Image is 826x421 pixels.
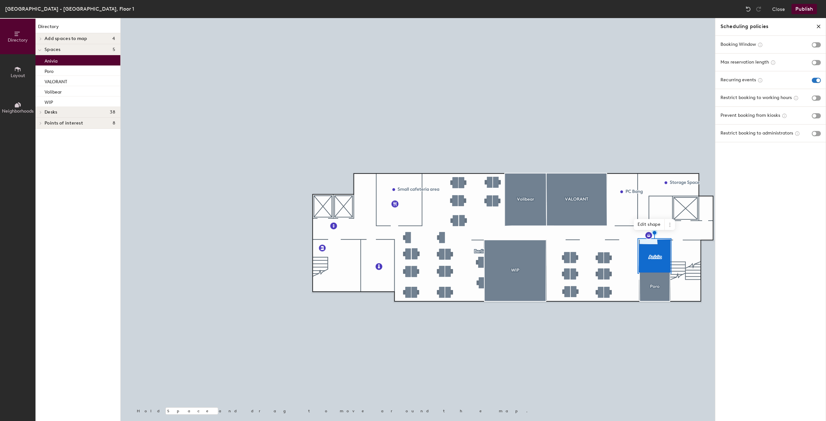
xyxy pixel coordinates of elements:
[45,56,57,64] p: Anivia
[816,24,821,29] svg: close policies
[45,87,62,95] p: Volibear
[634,219,665,230] span: Edit shape
[745,6,751,12] img: Undo
[112,36,115,41] span: 4
[45,36,87,41] span: Add spaces to map
[113,121,115,126] span: 8
[45,121,83,126] span: Points of interest
[720,23,768,30] h5: Scheduling policies
[2,108,34,114] span: Neighborhoods
[110,110,115,115] span: 38
[45,47,61,52] span: Spaces
[45,77,67,85] p: VALORANT
[720,113,780,118] span: Prevent booking from kiosks
[8,37,28,43] span: Directory
[720,130,793,136] span: Restrict booking to administrators
[720,42,756,47] span: Booking Window
[11,73,25,78] span: Layout
[720,59,769,65] span: Max reservation length
[720,95,792,101] span: Restrict booking to working hours
[45,110,57,115] span: Desks
[113,47,115,52] span: 5
[791,4,817,14] button: Publish
[755,6,762,12] img: Redo
[45,98,53,105] p: WIP
[5,5,134,13] div: [GEOGRAPHIC_DATA] - [GEOGRAPHIC_DATA], Floor 1
[772,4,785,14] button: Close
[720,77,756,83] span: Recurring events
[35,23,120,33] h1: Directory
[45,67,54,74] p: Poro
